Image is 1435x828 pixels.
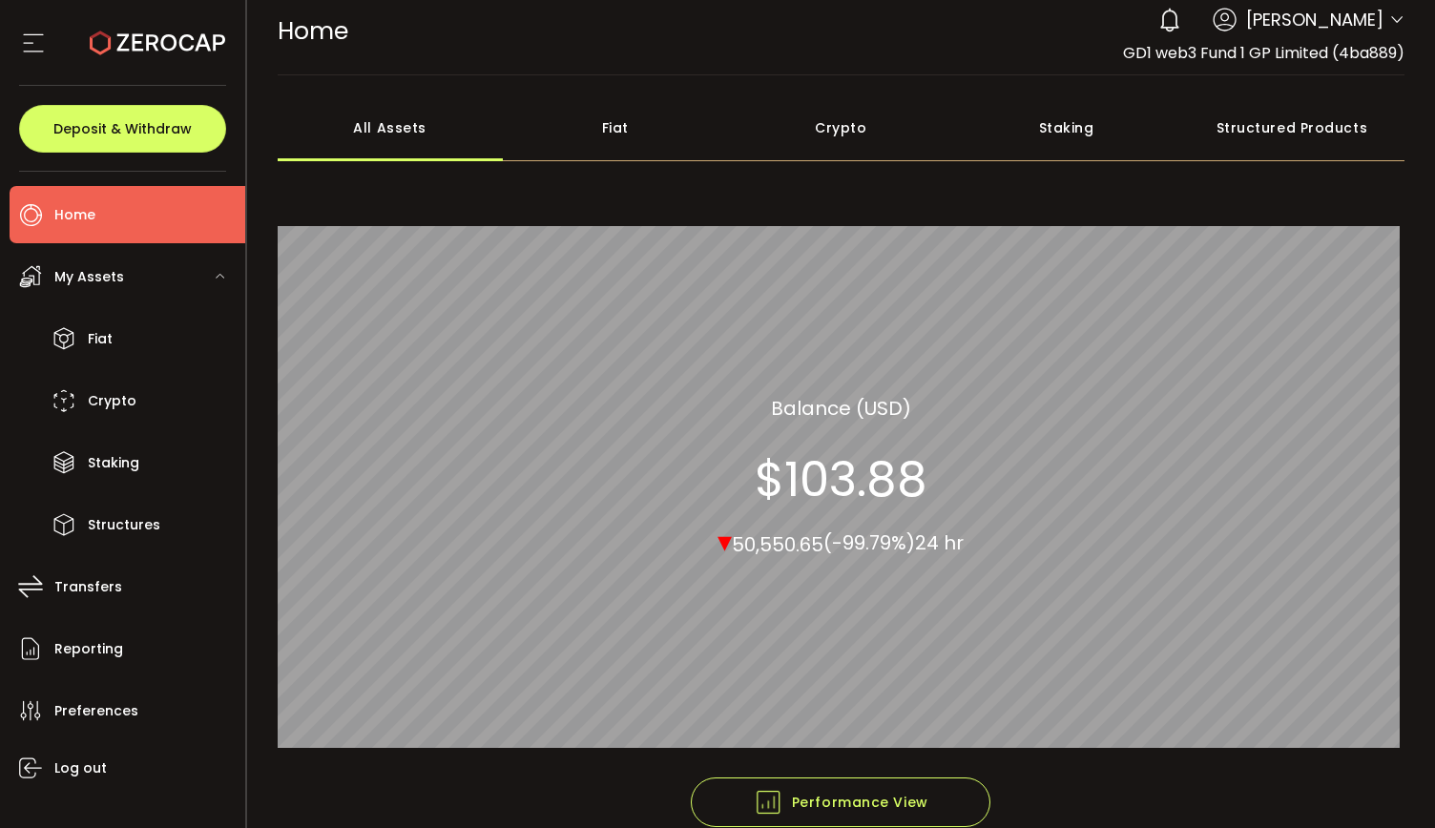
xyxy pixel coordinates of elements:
span: Deposit & Withdraw [53,122,192,135]
span: Transfers [54,573,122,601]
span: 24 hr [915,529,964,556]
button: Deposit & Withdraw [19,105,226,153]
span: Performance View [754,788,928,817]
div: Crypto [728,94,953,161]
span: ▾ [717,520,732,561]
span: Staking [88,449,139,477]
iframe: Chat Widget [1340,736,1435,828]
span: Home [54,201,95,229]
span: Preferences [54,697,138,725]
span: Fiat [88,325,113,353]
span: 50,550.65 [732,530,823,557]
div: Fiat [503,94,728,161]
div: All Assets [278,94,503,161]
button: Performance View [691,777,990,827]
span: [PERSON_NAME] [1246,7,1383,32]
span: Crypto [88,387,136,415]
span: My Assets [54,263,124,291]
span: Home [278,14,348,48]
section: $103.88 [755,450,927,507]
div: Structured Products [1179,94,1404,161]
span: Reporting [54,635,123,663]
div: Staking [953,94,1178,161]
span: Log out [54,755,107,782]
span: (-99.79%) [823,529,915,556]
section: Balance (USD) [771,393,911,422]
span: Structures [88,511,160,539]
span: GD1 web3 Fund 1 GP Limited (4ba889) [1123,42,1404,64]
